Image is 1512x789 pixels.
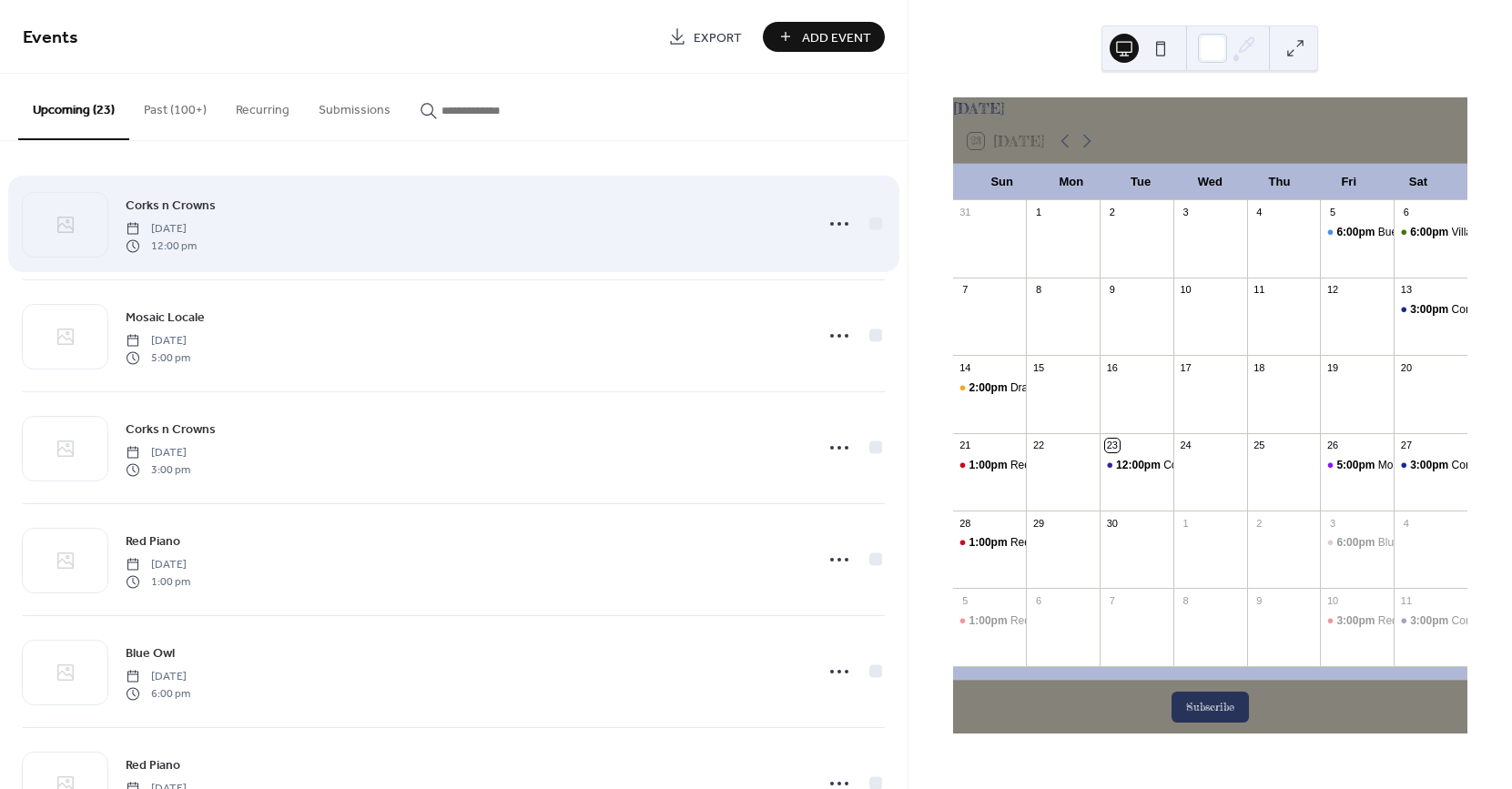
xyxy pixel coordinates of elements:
span: 1:00pm [969,458,1010,473]
div: 11 [1253,283,1266,297]
span: 3:00pm [1410,458,1451,473]
div: 20 [1399,360,1413,374]
span: 3:00pm [1410,302,1451,318]
span: [DATE] [126,669,190,685]
div: 22 [1031,439,1045,452]
div: 6 [1399,206,1413,219]
div: 15 [1031,360,1045,374]
span: 6:00pm [1336,535,1377,551]
a: Corks n Crowns [126,419,216,440]
span: Events [23,20,78,56]
span: 6:00 pm [126,685,190,702]
div: Mosaic Locale [1320,458,1394,473]
div: Corks n Crowns [1394,458,1467,473]
div: 17 [1179,360,1192,374]
span: [DATE] [126,333,190,349]
div: 2 [1105,206,1119,219]
div: 25 [1253,439,1266,452]
div: Mosaic Locale [1378,458,1448,473]
div: Red Piano [953,458,1027,473]
div: Wed [1175,164,1244,200]
div: Buena Onda [1378,225,1439,240]
div: Red Piano [953,613,1027,629]
div: Red Piano [1010,535,1061,551]
div: Red Piano [1378,613,1429,629]
div: 8 [1179,593,1192,607]
div: 18 [1253,360,1266,374]
div: 19 [1325,360,1339,374]
span: 1:00pm [969,535,1010,551]
div: 4 [1253,206,1266,219]
div: 30 [1105,516,1119,530]
div: 14 [959,360,972,374]
span: 3:00pm [1336,613,1377,629]
span: 5:00 pm [126,349,190,366]
a: Corks n Crowns [126,195,216,216]
button: Add Event [763,22,885,52]
span: [DATE] [126,557,190,573]
div: 26 [1325,439,1339,452]
button: Upcoming (23) [18,74,129,140]
div: Sun [968,164,1037,200]
div: Corks n Crowns [1100,458,1173,473]
div: Red Piano [1010,613,1061,629]
span: 3:00 pm [126,461,190,478]
div: Mon [1037,164,1106,200]
span: [DATE] [126,445,190,461]
div: 8 [1031,283,1045,297]
div: 11 [1399,593,1413,607]
button: Submissions [304,74,405,138]
div: 10 [1325,593,1339,607]
span: Mosaic Locale [126,309,205,328]
a: Mosaic Locale [126,307,205,328]
div: 24 [1179,439,1192,452]
div: Tue [1106,164,1175,200]
div: 10 [1179,283,1192,297]
span: Blue Owl [126,644,175,663]
span: 6:00pm [1410,225,1451,240]
div: Red Piano [1010,458,1061,473]
span: 1:00 pm [126,573,190,590]
div: 29 [1031,516,1045,530]
div: 31 [959,206,972,219]
div: Corks n Crowns [1394,613,1467,629]
div: 21 [959,439,972,452]
div: Fri [1314,164,1384,200]
div: [DATE] [953,97,1467,119]
span: Export [694,28,742,47]
button: Recurring [221,74,304,138]
div: 12 [1325,283,1339,297]
div: Draughtsmen Aleworks [953,380,1027,396]
div: 1 [1179,516,1192,530]
div: 3 [1179,206,1192,219]
div: Buena Onda [1320,225,1394,240]
div: 6 [1031,593,1045,607]
div: 9 [1105,283,1119,297]
div: 7 [1105,593,1119,607]
div: Red Piano [1320,613,1394,629]
div: Corks n Crowns [1394,302,1467,318]
span: 12:00 pm [126,238,197,254]
div: 9 [1253,593,1266,607]
span: [DATE] [126,221,197,238]
span: Add Event [802,28,871,47]
div: 27 [1399,439,1413,452]
a: Export [655,22,756,52]
div: 16 [1105,360,1119,374]
span: 6:00pm [1336,225,1377,240]
span: 12:00pm [1116,458,1163,473]
div: 4 [1399,516,1413,530]
div: 3 [1325,516,1339,530]
a: Blue Owl [126,642,175,663]
a: Red Piano [126,754,180,775]
div: 2 [1253,516,1266,530]
span: 2:00pm [969,380,1010,396]
a: Red Piano [126,531,180,551]
div: Villa Wine Bar and Kitchen [1394,225,1467,240]
div: Sat [1384,164,1453,200]
span: 3:00pm [1410,613,1451,629]
div: 5 [959,593,972,607]
button: Past (100+) [129,74,221,138]
div: Blue Owl [1320,535,1394,551]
